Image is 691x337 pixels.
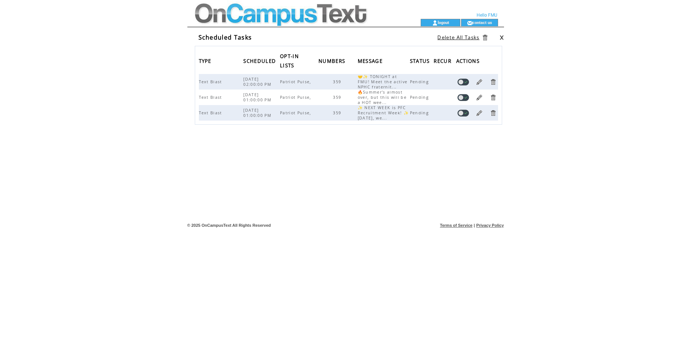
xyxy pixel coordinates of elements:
a: Disable task [457,78,469,85]
a: Privacy Policy [476,223,504,228]
span: Scheduled Tasks [198,33,252,41]
span: | [474,223,475,228]
span: RECUR [434,56,453,68]
span: 🔥Summer's almost over, but this will be a HOT wee... [358,90,407,105]
a: NUMBERS [318,58,347,63]
span: Pending [410,110,431,115]
a: Delete Task [490,78,497,85]
a: Delete Task [490,109,497,117]
a: Edit Task [476,78,483,85]
a: Delete All Tasks [437,34,479,41]
span: Text Blast [199,95,224,100]
a: Edit Task [476,94,483,101]
a: SCHEDULED [243,58,278,63]
span: 359 [333,79,343,84]
a: MESSAGE [358,58,384,63]
span: ACTIONS [456,56,481,68]
a: TYPE [199,58,213,63]
span: © 2025 OnCampusText All Rights Reserved [187,223,271,228]
a: RECUR [434,58,453,63]
span: Pending [410,95,431,100]
span: 🤝✨ TONIGHT at FMU! Meet the active NPHC fraternit... [358,74,408,90]
a: Disable task [457,94,469,101]
span: 359 [333,95,343,100]
span: [DATE] 01:00:00 PM [243,108,273,118]
a: OPT-IN LISTS [280,54,299,67]
a: logout [438,20,449,25]
a: Edit Task [476,109,483,117]
span: [DATE] 02:00:00 PM [243,77,273,87]
span: NUMBERS [318,56,347,68]
span: Patriot Pulse, [280,95,313,100]
a: Delete Task [490,94,497,101]
span: Patriot Pulse, [280,79,313,84]
span: TYPE [199,56,213,68]
img: account_icon.gif [432,20,438,26]
span: MESSAGE [358,56,384,68]
span: Text Blast [199,79,224,84]
span: Hello FMU [477,13,497,18]
span: OPT-IN LISTS [280,51,299,73]
span: SCHEDULED [243,56,278,68]
img: contact_us_icon.gif [467,20,473,26]
span: ✨ NEXT WEEK is PFC Recruitment Week! ✨ [DATE], we... [358,105,409,121]
span: STATUS [410,56,432,68]
a: STATUS [410,58,432,63]
a: contact us [473,20,492,25]
a: Disable task [457,109,469,117]
span: [DATE] 01:00:00 PM [243,92,273,102]
a: Terms of Service [440,223,473,228]
span: Pending [410,79,431,84]
span: 359 [333,110,343,115]
span: Text Blast [199,110,224,115]
span: Patriot Pulse, [280,110,313,115]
